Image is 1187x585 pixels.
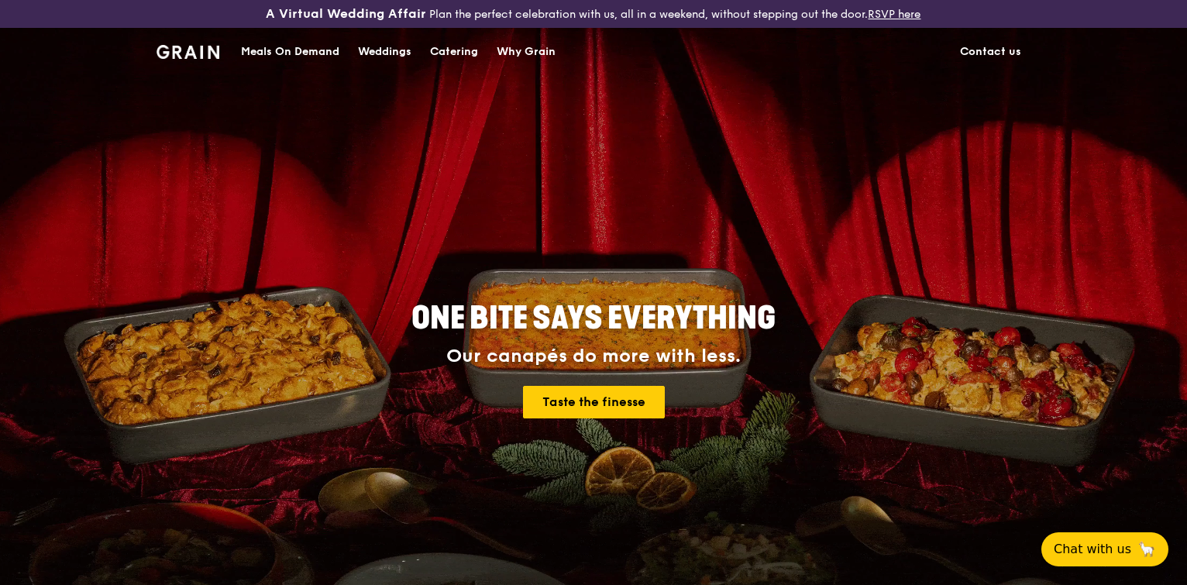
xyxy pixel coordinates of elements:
div: Catering [430,29,478,75]
span: ONE BITE SAYS EVERYTHING [411,300,776,337]
a: Catering [421,29,487,75]
a: Weddings [349,29,421,75]
span: 🦙 [1137,540,1156,559]
a: Why Grain [487,29,565,75]
a: Taste the finesse [523,386,665,418]
a: RSVP here [868,8,920,21]
h3: A Virtual Wedding Affair [266,6,426,22]
div: Plan the perfect celebration with us, all in a weekend, without stepping out the door. [198,6,989,22]
a: GrainGrain [157,27,219,74]
span: Chat with us [1054,540,1131,559]
div: Meals On Demand [241,29,339,75]
div: Our canapés do more with less. [315,346,872,367]
div: Why Grain [497,29,556,75]
a: Contact us [951,29,1030,75]
img: Grain [157,45,219,59]
button: Chat with us🦙 [1041,532,1168,566]
div: Weddings [358,29,411,75]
